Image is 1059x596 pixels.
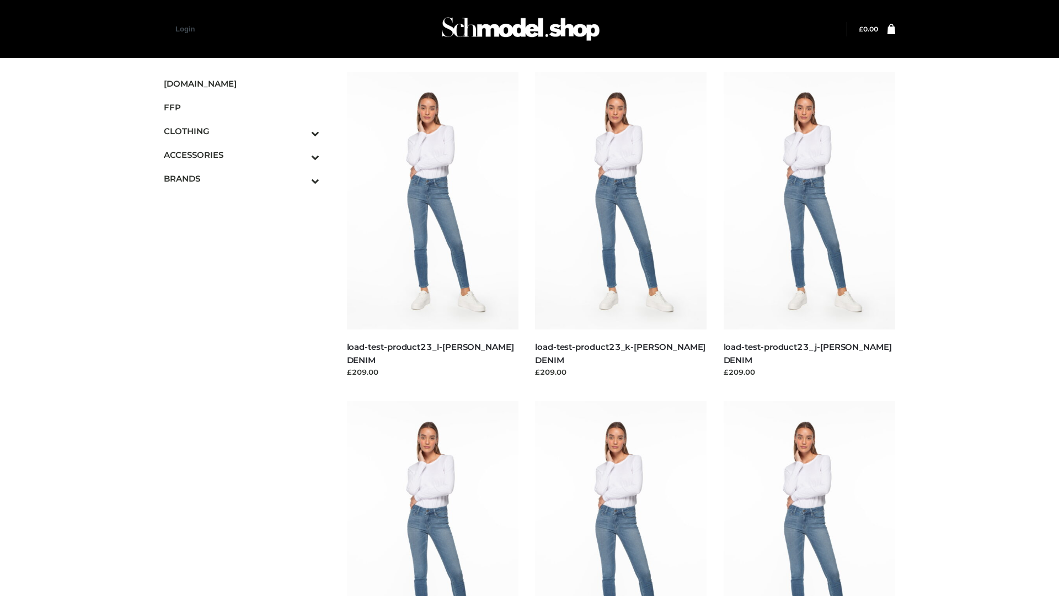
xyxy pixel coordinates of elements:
a: load-test-product23_k-[PERSON_NAME] DENIM [535,342,705,365]
bdi: 0.00 [859,25,878,33]
div: £209.00 [724,366,896,377]
a: [DOMAIN_NAME] [164,72,319,95]
button: Toggle Submenu [281,167,319,190]
a: CLOTHINGToggle Submenu [164,119,319,143]
a: load-test-product23_l-[PERSON_NAME] DENIM [347,342,514,365]
span: BRANDS [164,172,319,185]
a: £0.00 [859,25,878,33]
a: FFP [164,95,319,119]
img: Schmodel Admin 964 [438,7,603,51]
button: Toggle Submenu [281,143,319,167]
a: ACCESSORIESToggle Submenu [164,143,319,167]
a: load-test-product23_j-[PERSON_NAME] DENIM [724,342,892,365]
button: Toggle Submenu [281,119,319,143]
span: FFP [164,101,319,114]
a: BRANDSToggle Submenu [164,167,319,190]
a: Login [175,25,195,33]
span: £ [859,25,863,33]
span: [DOMAIN_NAME] [164,77,319,90]
div: £209.00 [535,366,707,377]
div: £209.00 [347,366,519,377]
span: CLOTHING [164,125,319,137]
span: ACCESSORIES [164,148,319,161]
